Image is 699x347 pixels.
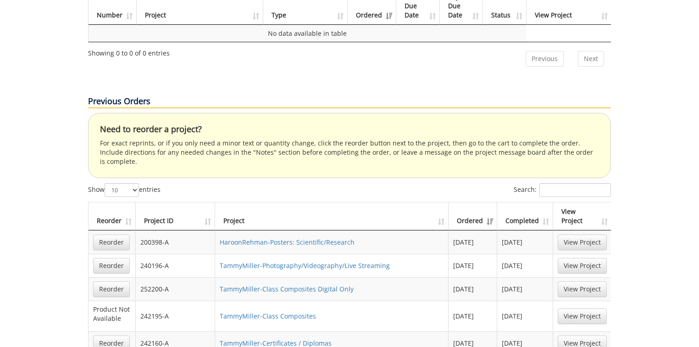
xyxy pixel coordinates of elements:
[93,281,130,297] a: Reorder
[93,305,131,323] p: Product Not Available
[136,277,215,301] td: 252200-A
[136,254,215,277] td: 240196-A
[539,183,611,197] input: Search:
[88,45,170,58] div: Showing 0 to 0 of 0 entries
[220,312,316,320] a: TammyMiller-Class Composites
[497,230,553,254] td: [DATE]
[558,235,607,250] a: View Project
[89,25,527,42] td: No data available in table
[497,277,553,301] td: [DATE]
[514,183,611,197] label: Search:
[558,258,607,274] a: View Project
[449,230,497,254] td: [DATE]
[449,202,497,230] th: Ordered: activate to sort column ascending
[497,254,553,277] td: [DATE]
[558,281,607,297] a: View Project
[215,202,449,230] th: Project: activate to sort column ascending
[136,301,215,331] td: 242195-A
[526,51,564,67] a: Previous
[497,301,553,331] td: [DATE]
[105,183,139,197] select: Showentries
[100,125,599,134] h4: Need to reorder a project?
[88,183,161,197] label: Show entries
[220,285,354,293] a: TammyMiller-Class Composites Digital Only
[578,51,604,67] a: Next
[449,254,497,277] td: [DATE]
[93,258,130,274] a: Reorder
[88,95,611,108] p: Previous Orders
[220,261,390,270] a: TammyMiller-Photography/Videography/Live Streaming
[449,301,497,331] td: [DATE]
[136,230,215,254] td: 200398-A
[136,202,215,230] th: Project ID: activate to sort column ascending
[497,202,553,230] th: Completed: activate to sort column ascending
[89,202,136,230] th: Reorder: activate to sort column ascending
[93,235,130,250] a: Reorder
[449,277,497,301] td: [DATE]
[220,238,355,246] a: HaroonRehman-Posters: Scientific/Research
[553,202,611,230] th: View Project: activate to sort column ascending
[100,139,599,166] p: For exact reprints, or if you only need a minor text or quantity change, click the reorder button...
[558,308,607,324] a: View Project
